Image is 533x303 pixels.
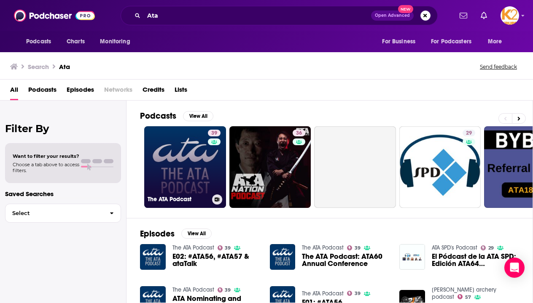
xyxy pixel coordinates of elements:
[14,8,95,24] img: Podchaser - Follow, Share and Rate Podcasts
[225,246,231,250] span: 39
[482,34,513,50] button: open menu
[302,244,344,251] a: The ATA Podcast
[225,288,231,292] span: 39
[456,8,471,23] a: Show notifications dropdown
[218,287,231,292] a: 39
[229,126,311,208] a: 36
[143,83,164,100] a: Credits
[458,294,471,299] a: 57
[183,111,213,121] button: View All
[67,83,94,100] a: Episodes
[375,13,410,18] span: Open Advanced
[432,286,496,300] a: Bowjunky archery podcast
[347,245,361,250] a: 39
[104,83,132,100] span: Networks
[5,122,121,135] h2: Filter By
[28,83,57,100] a: Podcasts
[293,130,305,136] a: 36
[140,229,175,239] h2: Episodes
[13,162,79,173] span: Choose a tab above to access filters.
[13,153,79,159] span: Want to filter your results?
[398,5,413,13] span: New
[5,210,103,216] span: Select
[355,246,361,250] span: 39
[382,36,415,48] span: For Business
[172,286,214,293] a: The ATA Podcast
[121,6,438,25] div: Search podcasts, credits, & more...
[501,6,519,25] span: Logged in as K2Krupp
[296,129,302,138] span: 36
[425,34,484,50] button: open menu
[144,126,226,208] a: 39The ATA Podcast
[211,129,217,138] span: 39
[347,291,361,296] a: 39
[466,129,472,138] span: 29
[376,34,426,50] button: open menu
[140,244,166,270] img: E02: #ATA56, #ATA57 & ataTalk
[501,6,519,25] img: User Profile
[94,34,141,50] button: open menu
[431,36,471,48] span: For Podcasters
[477,63,520,70] button: Send feedback
[465,295,471,299] span: 57
[355,292,361,295] span: 39
[175,83,187,100] a: Lists
[181,229,212,239] button: View All
[399,244,425,270] img: El Pódcast de la ATA SPD: Edición ATA64 Miami
[61,34,90,50] a: Charts
[100,36,130,48] span: Monitoring
[432,253,519,267] span: El Pódcast de la ATA SPD: Edición ATA64 [GEOGRAPHIC_DATA]
[463,130,475,136] a: 29
[218,245,231,250] a: 39
[5,204,121,223] button: Select
[208,130,221,136] a: 39
[504,258,525,278] div: Open Intercom Messenger
[172,244,214,251] a: The ATA Podcast
[501,6,519,25] button: Show profile menu
[432,253,519,267] a: El Pódcast de la ATA SPD: Edición ATA64 Miami
[302,290,344,297] a: The ATA Podcast
[270,244,296,270] img: The ATA Podcast: ATA60 Annual Conference
[140,229,212,239] a: EpisodesView All
[10,83,18,100] a: All
[5,190,121,198] p: Saved Searches
[371,11,414,21] button: Open AdvancedNew
[481,245,494,250] a: 29
[59,63,70,71] h3: Ata
[432,244,477,251] a: ATA SPD's Podcast
[488,36,502,48] span: More
[20,34,62,50] button: open menu
[148,196,209,203] h3: The ATA Podcast
[477,8,490,23] a: Show notifications dropdown
[172,253,260,267] a: E02: #ATA56, #ATA57 & ataTalk
[302,253,389,267] a: The ATA Podcast: ATA60 Annual Conference
[144,9,371,22] input: Search podcasts, credits, & more...
[140,111,213,121] a: PodcastsView All
[488,246,494,250] span: 29
[67,36,85,48] span: Charts
[399,126,481,208] a: 29
[28,63,49,71] h3: Search
[26,36,51,48] span: Podcasts
[140,111,176,121] h2: Podcasts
